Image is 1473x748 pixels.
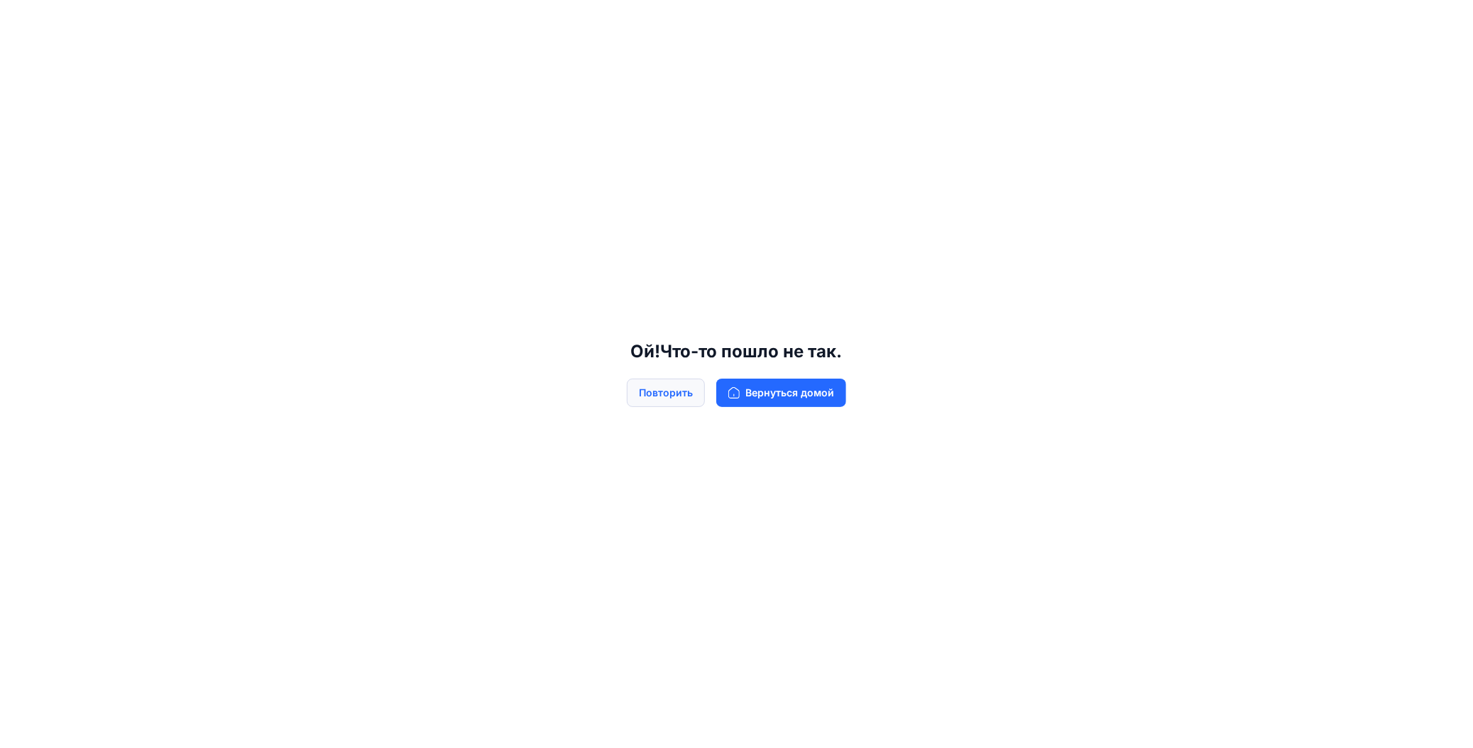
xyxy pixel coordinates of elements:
ya-tr-span: Ой! [631,341,661,362]
button: Вернуться домой [716,379,846,407]
ya-tr-span: Повторить [639,385,693,401]
button: Повторить [627,379,705,407]
ya-tr-span: Что-то пошло не так. [661,341,843,362]
ya-tr-span: Вернуться домой [745,385,834,401]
